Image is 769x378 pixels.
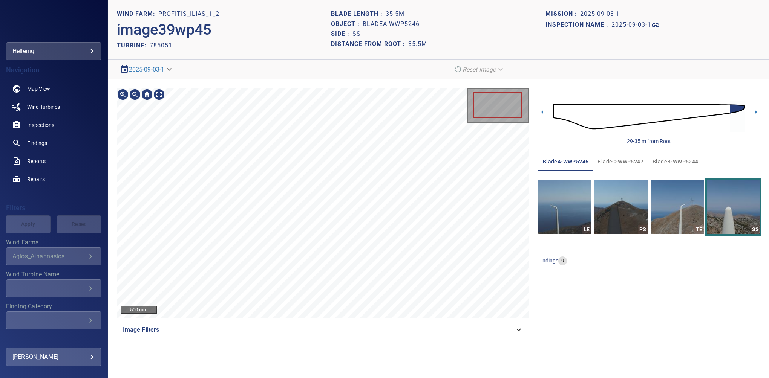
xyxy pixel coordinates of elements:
span: Map View [27,85,50,93]
div: Finding Category [6,311,101,329]
h1: Mission : [545,11,580,18]
h1: WIND FARM: [117,11,158,18]
div: Reset Image [450,63,508,76]
h2: TURBINE: [117,42,150,49]
h1: Blade length : [331,11,386,18]
h1: bladeA-WWP5246 [363,21,420,28]
h2: 785051 [150,42,172,49]
span: bladeB-WWP5244 [653,157,699,166]
a: map noActive [6,80,101,98]
label: Wind Turbine Name [6,271,101,277]
h4: Navigation [6,66,101,74]
a: findings noActive [6,134,101,152]
a: windturbines noActive [6,98,101,116]
span: bladeA-WWP5246 [543,157,589,166]
div: Zoom out [129,88,141,101]
div: PS [638,225,648,234]
div: Agios_Athannasios [12,253,86,260]
a: LE [538,180,591,234]
div: TE [694,225,704,234]
div: LE [582,225,591,234]
div: [PERSON_NAME] [12,351,95,363]
h1: Inspection name : [545,21,611,29]
span: Inspections [27,121,54,129]
span: Wind Turbines [27,103,60,111]
h1: 35.5m [408,41,427,48]
span: Findings [27,139,47,147]
label: Finding Category [6,303,101,309]
span: bladeC-WWP5247 [597,157,643,166]
h1: Side : [331,30,352,38]
div: SS [751,225,760,234]
h1: 35.5m [386,11,404,18]
a: 2025-09-03-1 [129,66,165,73]
h1: 2025-09-03-1 [611,21,651,29]
h4: Filters [6,204,101,212]
div: 2025-09-03-1 [117,63,177,76]
h1: SS [352,30,361,38]
img: d [553,93,745,140]
div: Image Filters [117,321,529,339]
span: 0 [558,257,567,264]
div: Toggle full page [153,88,165,101]
h1: 2025-09-03-1 [580,11,620,18]
h1: Profitis_Ilias_1_2 [158,11,219,18]
label: Wind Farms [6,239,101,245]
span: findings [538,257,558,263]
div: Wind Turbine Name [6,279,101,297]
label: Finding Type [6,335,101,341]
div: helleniq [6,42,101,60]
div: Wind Farms [6,247,101,265]
em: Reset Image [463,66,496,73]
span: Repairs [27,175,45,183]
div: Zoom in [117,88,129,101]
a: SS [707,180,760,234]
a: repairs noActive [6,170,101,188]
h1: Distance from root : [331,41,408,48]
a: reports noActive [6,152,101,170]
a: TE [651,180,704,234]
h2: image39wp45 [117,21,211,39]
span: Image Filters [123,325,514,334]
span: Reports [27,157,46,165]
div: helleniq [12,45,95,57]
div: 29-35 m from Root [627,137,671,145]
a: PS [594,180,648,234]
h1: Object : [331,21,363,28]
a: 2025-09-03-1 [611,21,660,30]
a: inspections noActive [6,116,101,134]
div: Go home [141,88,153,101]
